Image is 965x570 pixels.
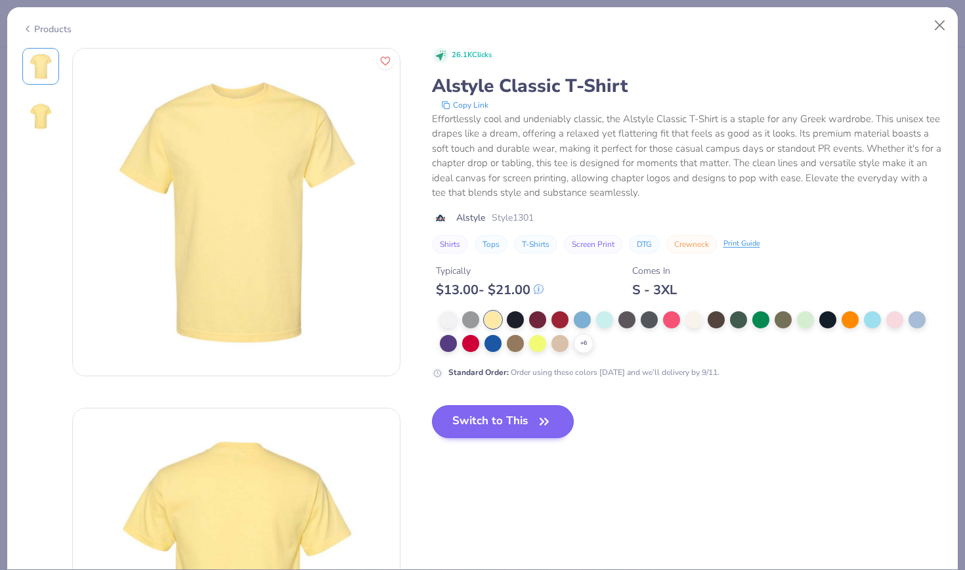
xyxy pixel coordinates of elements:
div: Print Guide [723,238,760,250]
button: Screen Print [564,235,622,253]
img: Front [73,49,400,376]
span: Alstyle [456,211,485,225]
img: brand logo [432,213,450,223]
button: Like [377,53,394,70]
img: Back [25,100,56,132]
button: T-Shirts [514,235,557,253]
img: Front [25,51,56,82]
div: Effortlessly cool and undeniably classic, the Alstyle Classic T-Shirt is a staple for any Greek w... [432,112,943,200]
div: Products [22,22,72,36]
button: Shirts [432,235,468,253]
span: 26.1K Clicks [452,50,492,61]
div: $ 13.00 - $ 21.00 [436,282,544,298]
button: Tops [475,235,507,253]
div: Comes In [632,264,677,278]
button: DTG [629,235,660,253]
strong: Standard Order : [448,367,509,378]
button: Switch to This [432,405,574,438]
button: Close [928,13,953,38]
span: Style 1301 [492,211,534,225]
div: Order using these colors [DATE] and we’ll delivery by 9/11. [448,366,719,378]
button: Crewneck [666,235,717,253]
span: + 6 [580,339,587,348]
button: copy to clipboard [437,99,492,112]
div: Typically [436,264,544,278]
div: S - 3XL [632,282,677,298]
div: Alstyle Classic T-Shirt [432,74,943,99]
